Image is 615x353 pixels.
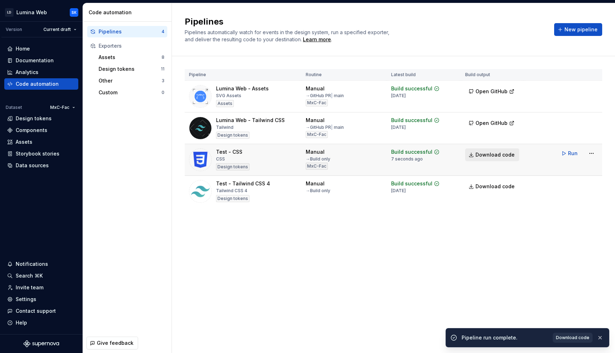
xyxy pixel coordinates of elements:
div: [DATE] [391,125,406,130]
div: 3 [162,78,164,84]
a: Assets [4,136,78,148]
div: Components [16,127,47,134]
button: Current draft [40,25,80,35]
span: Open GitHub [475,120,508,127]
a: Open GitHub [465,121,518,127]
div: Design tokens [216,132,249,139]
span: Download code [556,335,589,341]
div: Test - CSS [216,148,242,156]
a: Documentation [4,55,78,66]
div: Code automation [89,9,169,16]
div: Manual [306,148,325,156]
div: CSS [216,156,225,162]
div: Tailwind CSS 4 [216,188,247,194]
div: Other [99,77,162,84]
a: Download code [553,333,593,343]
div: → GitHub PR main [306,93,344,99]
h2: Pipelines [185,16,546,27]
div: MxC-Fac [306,131,328,138]
div: Build successful [391,85,432,92]
span: Give feedback [97,339,133,347]
a: Pipelines4 [87,26,167,37]
button: Open GitHub [465,117,518,130]
div: Dataset [6,105,22,110]
div: Design tokens [216,163,249,170]
div: 8 [162,54,164,60]
span: Download code [475,183,515,190]
div: Exporters [99,42,164,49]
div: Notifications [16,260,48,268]
div: Contact support [16,307,56,315]
th: Routine [301,69,387,81]
div: Build successful [391,180,432,187]
a: Learn more [303,36,331,43]
a: Design tokens [4,113,78,124]
button: Design tokens11 [96,63,167,75]
span: . [302,37,332,42]
div: Home [16,45,30,52]
div: Build successful [391,117,432,124]
span: | [331,93,333,98]
div: Test - Tailwind CSS 4 [216,180,270,187]
span: MxC-Fac [50,105,69,110]
div: MxC-Fac [306,163,328,170]
div: 4 [162,29,164,35]
div: Analytics [16,69,38,76]
div: Data sources [16,162,49,169]
a: Settings [4,294,78,305]
div: Manual [306,180,325,187]
div: Settings [16,296,36,303]
a: Open GitHub [465,89,518,95]
div: Assets [216,100,234,107]
div: → Build only [306,156,330,162]
button: Notifications [4,258,78,270]
span: Pipelines automatically watch for events in the design system, run a specified exporter, and deli... [185,29,391,42]
div: Manual [306,117,325,124]
a: Invite team [4,282,78,293]
span: New pipeline [564,26,598,33]
span: Run [568,150,578,157]
button: Other3 [96,75,167,86]
div: → GitHub PR main [306,125,344,130]
div: SK [72,10,77,15]
a: Storybook stories [4,148,78,159]
div: Custom [99,89,162,96]
div: 11 [161,66,164,72]
span: | [331,125,333,130]
div: Tailwind [216,125,233,130]
div: → Build only [306,188,330,194]
button: Run [558,147,582,160]
button: MxC-Fac [47,102,78,112]
div: Pipeline run complete. [462,334,548,341]
svg: Supernova Logo [23,340,59,347]
button: Open GitHub [465,85,518,98]
div: Lumina Web - Assets [216,85,269,92]
div: Version [6,27,22,32]
div: Lumina Web - Tailwind CSS [216,117,285,124]
a: Home [4,43,78,54]
div: Design tokens [99,65,161,73]
div: Assets [16,138,32,146]
div: Search ⌘K [16,272,43,279]
th: Build output [461,69,524,81]
button: Give feedback [86,337,138,349]
div: Build successful [391,148,432,156]
button: Assets8 [96,52,167,63]
div: Invite team [16,284,43,291]
th: Pipeline [185,69,301,81]
a: Components [4,125,78,136]
button: Help [4,317,78,328]
div: SVG Assets [216,93,241,99]
div: Assets [99,54,162,61]
span: Current draft [43,27,71,32]
span: Download code [475,151,515,158]
button: Custom0 [96,87,167,98]
a: Data sources [4,160,78,171]
a: Download code [465,180,519,193]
